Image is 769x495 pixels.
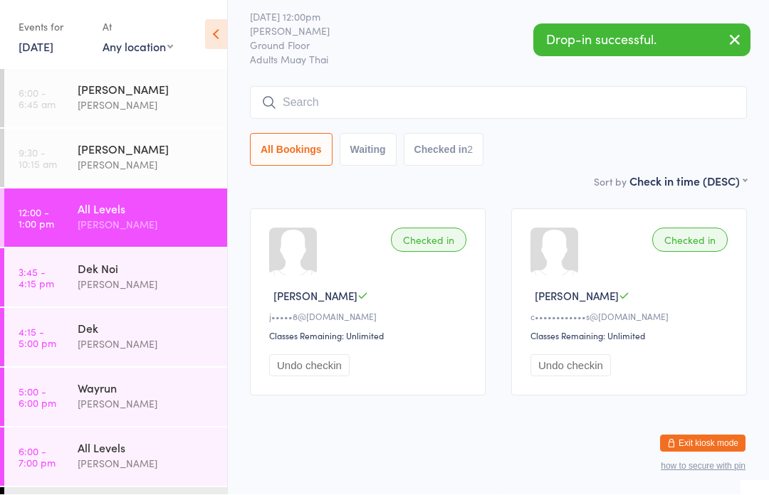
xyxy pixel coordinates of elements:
span: [DATE] 12:00pm [250,10,725,24]
input: Search [250,87,747,119]
div: At [103,16,173,39]
a: 6:00 -7:00 pmAll Levels[PERSON_NAME] [4,428,227,486]
span: [PERSON_NAME] [250,24,725,38]
div: Checked in [652,228,728,252]
div: [PERSON_NAME] [78,217,215,233]
div: Drop-in successful. [533,24,750,57]
time: 5:00 - 6:00 pm [19,386,56,409]
div: [PERSON_NAME] [78,456,215,472]
button: All Bookings [250,134,333,166]
div: [PERSON_NAME] [78,277,215,293]
div: [PERSON_NAME] [78,82,215,97]
a: 3:45 -4:15 pmDek Noi[PERSON_NAME] [4,249,227,307]
time: 6:00 - 7:00 pm [19,446,56,469]
time: 3:45 - 4:15 pm [19,267,54,289]
time: 4:15 - 5:00 pm [19,326,56,349]
a: 9:30 -10:15 am[PERSON_NAME][PERSON_NAME] [4,129,227,188]
div: [PERSON_NAME] [78,142,215,157]
div: c••••••••••••s@[DOMAIN_NAME] [530,311,732,323]
span: [PERSON_NAME] [273,289,357,304]
button: Undo checkin [530,355,611,377]
div: Dek Noi [78,261,215,277]
div: Classes Remaining: Unlimited [530,330,732,342]
button: Checked in2 [404,134,484,166]
a: [DATE] [19,39,53,55]
div: j•••••8@[DOMAIN_NAME] [269,311,471,323]
a: 4:15 -5:00 pmDek[PERSON_NAME] [4,309,227,367]
button: Undo checkin [269,355,350,377]
div: [PERSON_NAME] [78,157,215,174]
button: Waiting [340,134,397,166]
button: how to secure with pin [661,462,746,472]
time: 9:30 - 10:15 am [19,147,57,170]
span: Adults Muay Thai [250,53,747,67]
div: Checked in [391,228,466,252]
div: [PERSON_NAME] [78,97,215,114]
div: Wayrun [78,380,215,396]
div: Events for [19,16,88,39]
time: 12:00 - 1:00 pm [19,207,54,230]
span: Ground Floor [250,38,725,53]
label: Sort by [594,175,627,189]
span: [PERSON_NAME] [535,289,619,304]
div: All Levels [78,201,215,217]
time: 6:00 - 6:45 am [19,87,56,110]
div: Classes Remaining: Unlimited [269,330,471,342]
a: 5:00 -6:00 pmWayrun[PERSON_NAME] [4,368,227,427]
div: 2 [467,144,473,156]
a: 12:00 -1:00 pmAll Levels[PERSON_NAME] [4,189,227,247]
a: 6:00 -6:45 am[PERSON_NAME][PERSON_NAME] [4,70,227,128]
div: Any location [103,39,173,55]
div: [PERSON_NAME] [78,336,215,353]
div: Dek [78,321,215,336]
div: Check in time (DESC) [629,174,747,189]
button: Exit kiosk mode [660,435,746,452]
div: [PERSON_NAME] [78,396,215,412]
div: All Levels [78,440,215,456]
